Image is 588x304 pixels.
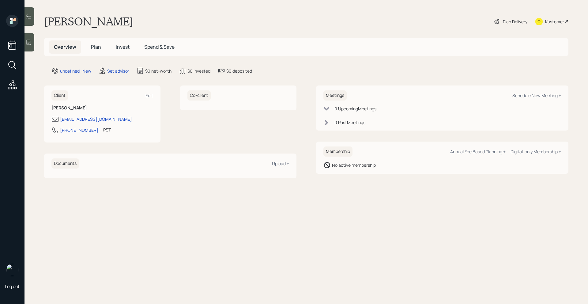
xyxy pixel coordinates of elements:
h6: Membership [323,146,352,157]
div: $0 deposited [226,68,252,74]
div: Upload + [272,161,289,166]
div: PST [103,127,111,133]
span: Spend & Save [144,44,175,50]
h6: [PERSON_NAME] [51,105,153,111]
span: Overview [54,44,76,50]
div: Digital-only Membership + [511,149,561,154]
h6: Client [51,90,68,101]
div: 0 Upcoming Meeting s [334,105,376,112]
h1: [PERSON_NAME] [44,15,133,28]
div: [EMAIL_ADDRESS][DOMAIN_NAME] [60,116,132,122]
div: Annual Fee Based Planning + [450,149,506,154]
div: No active membership [332,162,376,168]
span: Invest [116,44,130,50]
div: undefined · New [60,68,91,74]
h6: Meetings [323,90,347,101]
div: $0 net-worth [145,68,171,74]
div: 0 Past Meeting s [334,119,365,126]
div: [PHONE_NUMBER] [60,127,98,133]
div: Schedule New Meeting + [512,93,561,98]
div: $0 invested [187,68,210,74]
div: Edit [145,93,153,98]
h6: Co-client [187,90,211,101]
div: Log out [5,283,20,289]
h6: Documents [51,158,79,169]
div: Kustomer [545,18,564,25]
div: Set advisor [107,68,129,74]
span: Plan [91,44,101,50]
img: retirable_logo.png [6,264,18,276]
div: Plan Delivery [503,18,527,25]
